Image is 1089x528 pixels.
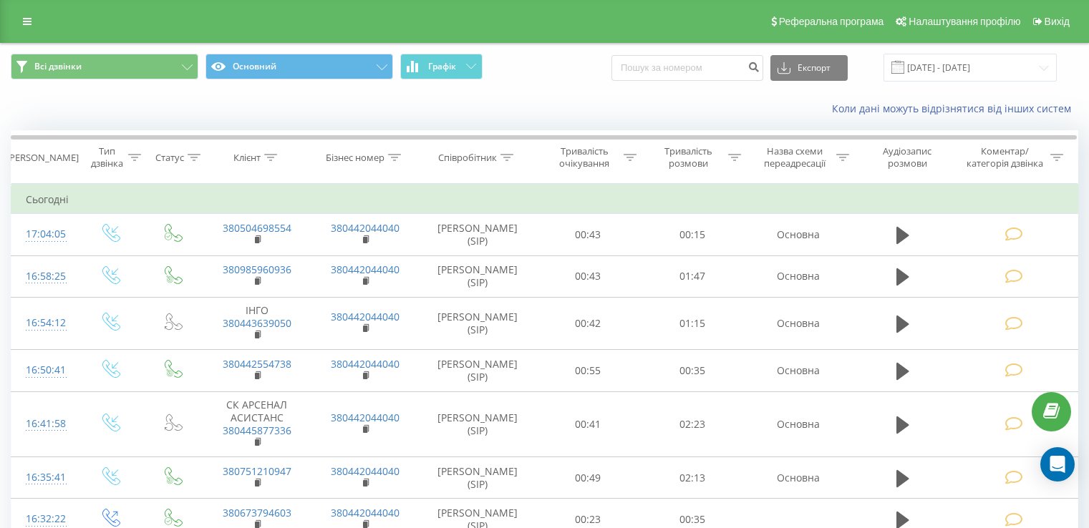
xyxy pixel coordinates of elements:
[420,391,536,457] td: [PERSON_NAME] (SIP)
[744,255,852,297] td: Основна
[420,457,536,499] td: [PERSON_NAME] (SIP)
[34,61,82,72] span: Всі дзвінки
[536,255,640,297] td: 00:43
[203,297,311,350] td: ІНГО
[223,221,291,235] a: 380504698554
[536,214,640,255] td: 00:43
[223,424,291,437] a: 380445877336
[331,411,400,424] a: 380442044040
[640,391,744,457] td: 02:23
[536,350,640,391] td: 00:55
[758,145,833,170] div: Назва схеми переадресації
[223,357,291,371] a: 380442554738
[832,102,1078,115] a: Коли дані можуть відрізнятися вiд інших систем
[1045,16,1070,27] span: Вихід
[640,457,744,499] td: 02:13
[331,310,400,323] a: 380442044040
[6,152,79,164] div: [PERSON_NAME]
[640,255,744,297] td: 01:47
[331,357,400,371] a: 380442044040
[744,391,852,457] td: Основна
[640,214,744,255] td: 00:15
[331,464,400,478] a: 380442044040
[90,145,124,170] div: Тип дзвінка
[420,214,536,255] td: [PERSON_NAME] (SIP)
[770,55,848,81] button: Експорт
[26,410,64,438] div: 16:41:58
[223,316,291,330] a: 380443639050
[653,145,725,170] div: Тривалість розмови
[744,297,852,350] td: Основна
[26,309,64,337] div: 16:54:12
[26,220,64,248] div: 17:04:05
[549,145,621,170] div: Тривалість очікування
[611,55,763,81] input: Пошук за номером
[420,255,536,297] td: [PERSON_NAME] (SIP)
[744,214,852,255] td: Основна
[155,152,184,164] div: Статус
[428,62,456,72] span: Графік
[963,145,1047,170] div: Коментар/категорія дзвінка
[438,152,497,164] div: Співробітник
[223,464,291,478] a: 380751210947
[11,54,198,79] button: Всі дзвінки
[420,350,536,391] td: [PERSON_NAME] (SIP)
[536,391,640,457] td: 00:41
[866,145,949,170] div: Аудіозапис розмови
[203,391,311,457] td: СК АРСЕНАЛ АСИСТАНС
[909,16,1020,27] span: Налаштування профілю
[223,506,291,519] a: 380673794603
[744,350,852,391] td: Основна
[223,263,291,276] a: 380985960936
[331,221,400,235] a: 380442044040
[779,16,884,27] span: Реферальна програма
[233,152,261,164] div: Клієнт
[11,185,1078,214] td: Сьогодні
[331,506,400,519] a: 380442044040
[400,54,483,79] button: Графік
[536,457,640,499] td: 00:49
[205,54,393,79] button: Основний
[26,263,64,290] div: 16:58:25
[1040,447,1075,481] div: Open Intercom Messenger
[26,356,64,384] div: 16:50:41
[26,464,64,492] div: 16:35:41
[640,297,744,350] td: 01:15
[331,263,400,276] a: 380442044040
[640,350,744,391] td: 00:35
[326,152,384,164] div: Бізнес номер
[420,297,536,350] td: [PERSON_NAME] (SIP)
[536,297,640,350] td: 00:42
[744,457,852,499] td: Основна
